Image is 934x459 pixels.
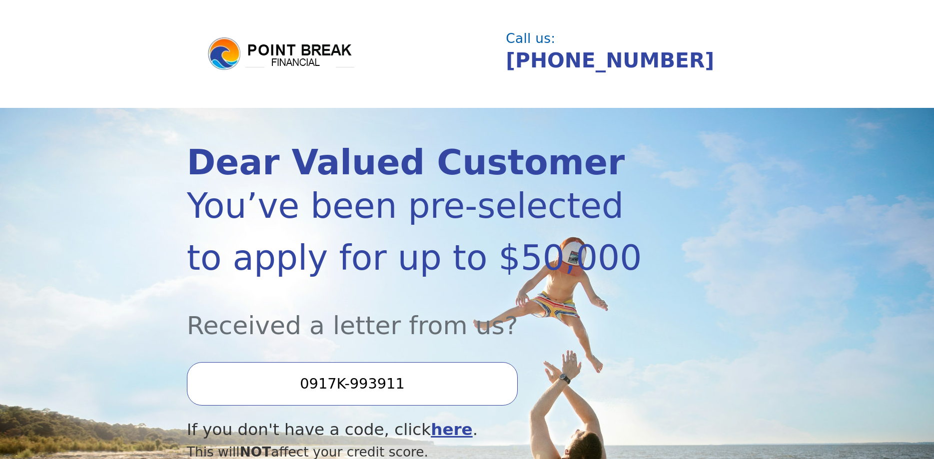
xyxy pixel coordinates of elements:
[187,145,663,180] div: Dear Valued Customer
[206,36,356,72] img: logo.png
[506,32,739,45] div: Call us:
[187,362,518,405] input: Enter your Offer Code:
[187,418,663,442] div: If you don't have a code, click .
[431,420,473,439] a: here
[187,284,663,344] div: Received a letter from us?
[506,48,714,72] a: [PHONE_NUMBER]
[187,180,663,284] div: You’ve been pre-selected to apply for up to $50,000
